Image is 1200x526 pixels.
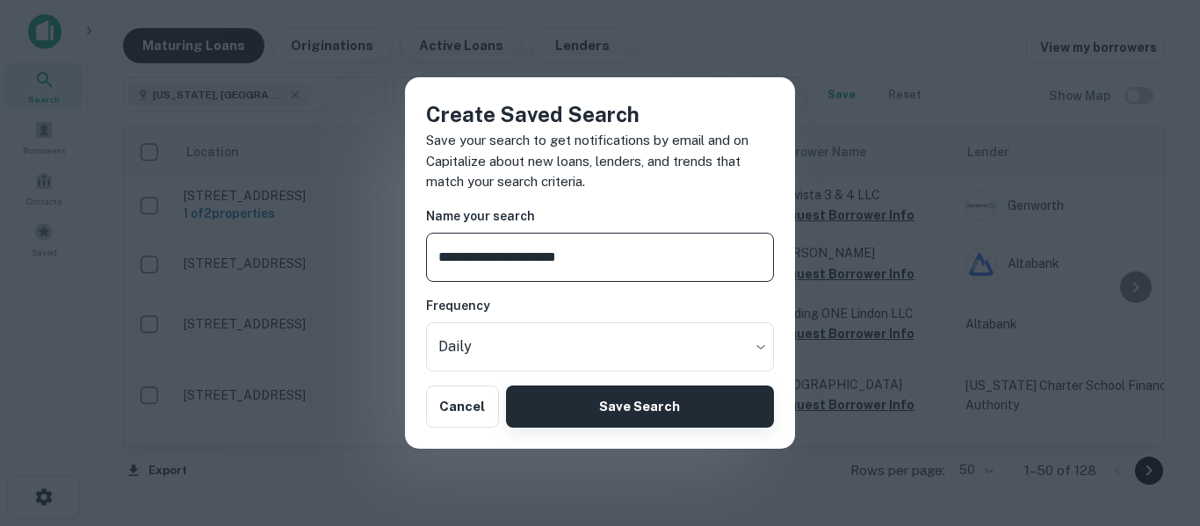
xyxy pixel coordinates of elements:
[426,296,774,315] h6: Frequency
[506,385,774,428] button: Save Search
[1112,385,1200,470] iframe: Chat Widget
[426,385,499,428] button: Cancel
[426,98,774,130] h4: Create Saved Search
[426,322,774,371] div: Without label
[426,130,774,192] p: Save your search to get notifications by email and on Capitalize about new loans, lenders, and tr...
[426,206,774,226] h6: Name your search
